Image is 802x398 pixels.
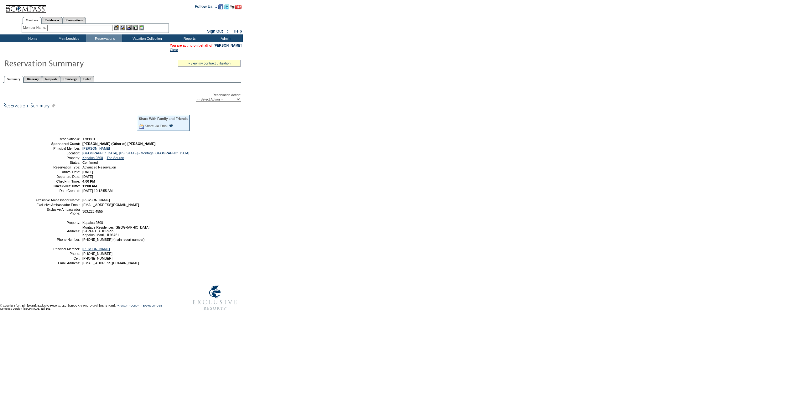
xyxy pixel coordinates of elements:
[214,44,242,47] a: [PERSON_NAME]
[62,17,86,23] a: Reservations
[82,137,96,141] span: 1789891
[139,117,188,121] div: Share With Family and Friends
[82,175,93,178] span: [DATE]
[170,48,178,52] a: Clear
[82,184,97,188] span: 11:00 AM
[35,147,80,150] td: Principal Member:
[82,252,112,256] span: [PHONE_NUMBER]
[82,203,139,207] span: [EMAIL_ADDRESS][DOMAIN_NAME]
[126,25,132,30] img: Impersonate
[227,29,230,34] span: ::
[86,34,122,42] td: Reservations
[4,76,23,83] a: Summary
[82,165,116,169] span: Advanced Reservation
[218,6,223,10] a: Become our fan on Facebook
[116,304,139,307] a: PRIVACY POLICY
[50,34,86,42] td: Memberships
[230,6,242,10] a: Subscribe to our YouTube Channel
[23,76,42,82] a: Itinerary
[60,76,80,82] a: Concierge
[82,189,112,193] span: [DATE] 10:12:55 AM
[35,261,80,265] td: Email Address:
[35,256,80,260] td: Cell:
[107,156,124,160] a: The Source
[224,6,229,10] a: Follow us on Twitter
[82,221,103,225] span: Kapalua 2508
[82,142,155,146] span: [PERSON_NAME] (Other of) [PERSON_NAME]
[82,247,110,251] a: [PERSON_NAME]
[35,247,80,251] td: Principal Member:
[169,124,173,127] input: What is this?
[82,209,103,213] span: 303.226.4555
[171,34,207,42] td: Reports
[230,5,242,9] img: Subscribe to our YouTube Channel
[114,25,119,30] img: b_edit.gif
[82,156,103,160] a: Kapalua 2508
[35,161,80,164] td: Status:
[145,124,168,128] a: Share via Email
[82,170,93,174] span: [DATE]
[35,137,80,141] td: Reservation #:
[224,4,229,9] img: Follow us on Twitter
[207,34,243,42] td: Admin
[82,147,110,150] a: [PERSON_NAME]
[42,76,60,82] a: Requests
[82,261,139,265] span: [EMAIL_ADDRESS][DOMAIN_NAME]
[82,151,189,155] a: [GEOGRAPHIC_DATA], [US_STATE] - Montage [GEOGRAPHIC_DATA]
[195,4,217,11] td: Follow Us ::
[23,25,47,30] div: Member Name:
[35,165,80,169] td: Reservation Type:
[23,17,42,24] a: Members
[133,25,138,30] img: Reservations
[35,198,80,202] td: Exclusive Ambassador Name:
[14,34,50,42] td: Home
[35,151,80,155] td: Location:
[122,34,171,42] td: Vacation Collection
[3,93,241,102] div: Reservation Action:
[35,208,80,215] td: Exclusive Ambassador Phone:
[82,225,149,237] span: Montage Residences [GEOGRAPHIC_DATA] [STREET_ADDRESS] Kapalua, Maui, HI 96761
[188,61,231,65] a: » view my contract utilization
[141,304,163,307] a: TERMS OF USE
[80,76,95,82] a: Detail
[35,175,80,178] td: Departure Date:
[35,203,80,207] td: Exclusive Ambassador Email:
[54,184,80,188] strong: Check-Out Time:
[82,179,95,183] span: 4:00 PM
[170,44,242,47] span: You are acting on behalf of:
[234,29,242,34] a: Help
[35,238,80,241] td: Phone Number:
[187,282,243,313] img: Exclusive Resorts
[82,256,112,260] span: [PHONE_NUMBER]
[82,161,98,164] span: Confirmed
[56,179,80,183] strong: Check-In Time:
[207,29,223,34] a: Sign Out
[35,225,80,237] td: Address:
[35,252,80,256] td: Phone:
[120,25,125,30] img: View
[35,189,80,193] td: Date Created:
[51,142,80,146] strong: Sponsored Guest:
[35,221,80,225] td: Property:
[35,156,80,160] td: Property:
[41,17,62,23] a: Residences
[35,170,80,174] td: Arrival Date:
[218,4,223,9] img: Become our fan on Facebook
[4,57,129,69] img: Reservaton Summary
[82,198,110,202] span: [PERSON_NAME]
[139,25,144,30] img: b_calculator.gif
[82,238,144,241] span: [PHONE_NUMBER] (main resort number)
[3,102,191,110] img: subTtlResSummary.gif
